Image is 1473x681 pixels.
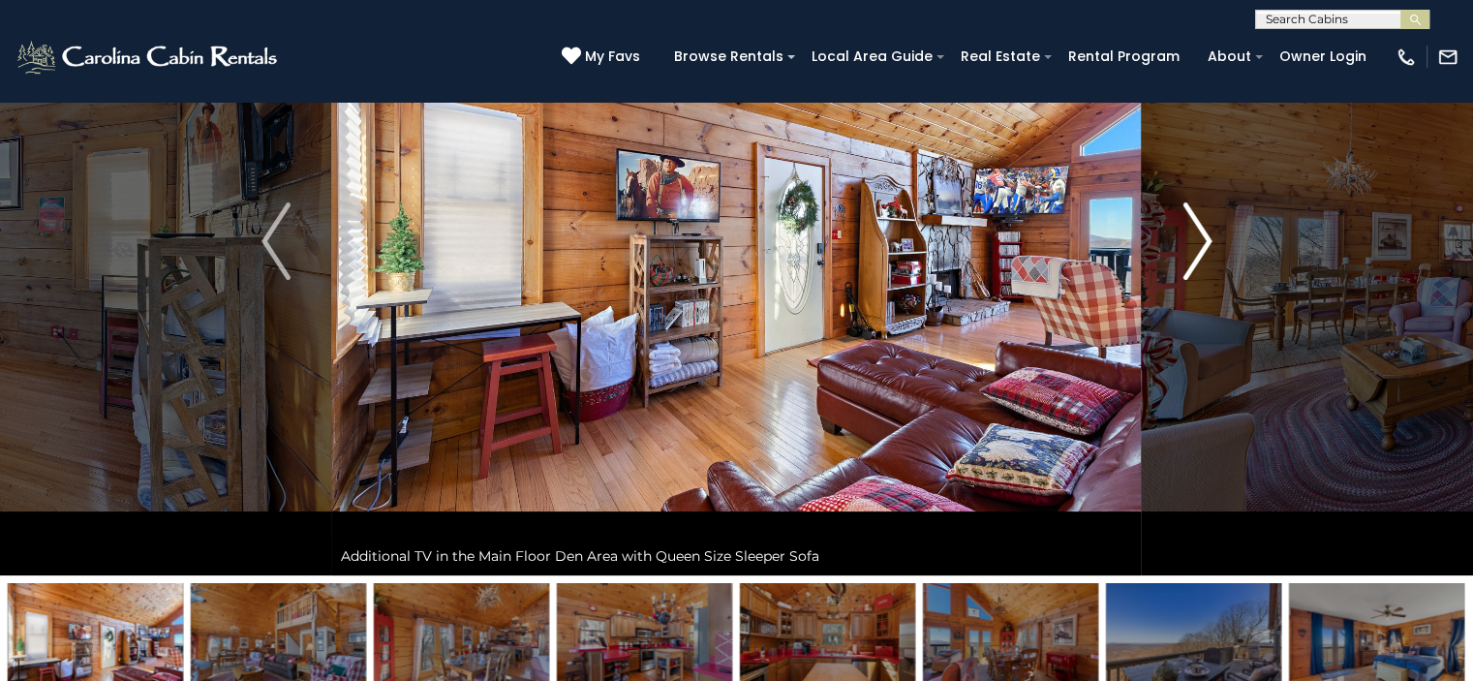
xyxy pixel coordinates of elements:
img: mail-regular-white.png [1437,46,1458,68]
img: White-1-2.png [15,38,283,77]
a: Owner Login [1270,42,1376,72]
a: My Favs [562,46,645,68]
a: About [1198,42,1261,72]
a: Browse Rentals [664,42,793,72]
img: arrow [261,202,291,280]
a: Local Area Guide [802,42,942,72]
span: My Favs [585,46,640,67]
img: arrow [1182,202,1212,280]
a: Real Estate [951,42,1050,72]
a: Rental Program [1059,42,1189,72]
img: phone-regular-white.png [1396,46,1417,68]
div: Additional TV in the Main Floor Den Area with Queen Size Sleeper Sofa [331,537,1141,575]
